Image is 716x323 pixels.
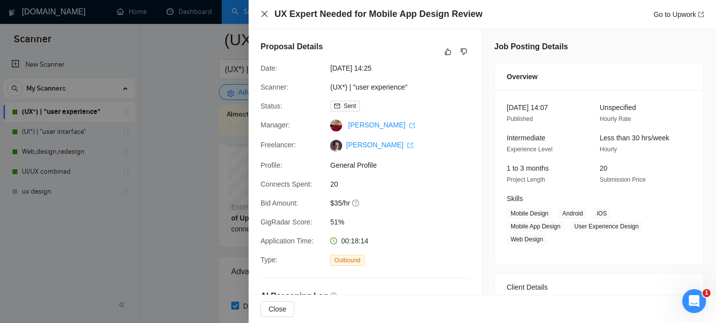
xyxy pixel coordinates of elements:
[507,195,523,203] span: Skills
[507,146,552,153] span: Experience Level
[507,176,545,183] span: Project Length
[698,11,704,17] span: export
[330,179,479,190] span: 20
[344,103,356,109] span: Sent
[261,83,288,91] span: Scanner:
[507,71,537,82] span: Overview
[330,63,479,74] span: [DATE] 14:25
[507,104,548,111] span: [DATE] 14:07
[600,146,617,153] span: Hourly
[261,199,298,207] span: Bid Amount:
[494,41,568,53] h5: Job Posting Details
[261,237,314,245] span: Application Time:
[261,10,268,18] button: Close
[600,164,608,172] span: 20
[261,41,323,53] h5: Proposal Details
[348,121,415,129] a: [PERSON_NAME] export
[261,301,294,317] button: Close
[570,221,642,232] span: User Experience Design
[261,161,282,169] span: Profile:
[341,237,368,245] span: 00:18:14
[507,274,692,301] div: Client Details
[600,104,636,111] span: Unspecified
[330,255,364,266] span: Outbound
[261,10,268,18] span: close
[330,140,342,152] img: c1C7RLOuIqWGUqC5q0T5g_uXYEr0nxaCA-yUGdWtBsKA4uU0FIzoRkz0CeEuyj6lff
[593,208,611,219] span: iOS
[330,82,479,93] span: (UX*) | "user experience"
[352,199,360,207] span: question-circle
[445,48,451,56] span: like
[460,48,467,56] span: dislike
[409,122,415,128] span: export
[261,141,296,149] span: Freelancer:
[458,46,470,58] button: dislike
[261,102,282,110] span: Status:
[507,164,549,172] span: 1 to 3 months
[346,141,413,149] a: [PERSON_NAME] export
[600,115,631,122] span: Hourly Rate
[682,289,706,313] iframe: Intercom live chat
[268,304,286,315] span: Close
[330,198,479,209] span: $35/hr
[558,208,587,219] span: Android
[653,10,704,18] a: Go to Upworkexport
[600,176,646,183] span: Submission Price
[261,218,312,226] span: GigRadar Score:
[600,134,669,142] span: Less than 30 hrs/week
[442,46,454,58] button: like
[703,289,711,297] span: 1
[407,142,413,148] span: export
[334,103,340,109] span: mail
[507,234,547,245] span: Web Design
[507,221,564,232] span: Mobile App Design
[274,8,482,20] h4: UX Expert Needed for Mobile App Design Review
[330,293,337,300] span: question-circle
[261,256,277,264] span: Type:
[330,216,479,227] span: 51%
[261,121,290,129] span: Manager:
[507,134,545,142] span: Intermediate
[330,237,337,244] span: clock-circle
[507,208,552,219] span: Mobile Design
[330,160,479,171] span: General Profile
[261,290,328,302] h5: AI Reasoning Log
[261,180,312,188] span: Connects Spent:
[507,115,533,122] span: Published
[261,64,277,72] span: Date:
